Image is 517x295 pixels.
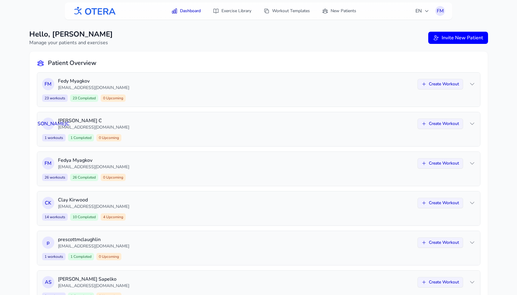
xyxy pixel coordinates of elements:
span: C K [45,199,51,207]
button: Create Workout [418,119,463,129]
span: F M [45,80,52,88]
button: Create Workout [418,79,463,89]
button: FM [435,6,445,16]
span: workouts [49,215,65,219]
span: 0 [101,94,126,102]
span: EN [415,7,429,15]
p: [EMAIL_ADDRESS][DOMAIN_NAME] [58,243,414,249]
p: [EMAIL_ADDRESS][DOMAIN_NAME] [58,85,414,91]
span: 4 [101,213,126,221]
a: Dashboard [168,5,204,16]
span: Upcoming [101,254,119,259]
span: [PERSON_NAME] С [27,120,70,127]
span: p [47,239,49,246]
span: Upcoming [105,175,123,180]
img: OTERA logo [72,4,116,18]
span: Completed [73,135,92,140]
p: [PERSON_NAME] С [58,117,414,124]
span: Upcoming [105,215,123,219]
span: workouts [47,135,63,140]
a: Workout Templates [260,5,314,16]
p: [EMAIL_ADDRESS][DOMAIN_NAME] [58,124,414,130]
p: Clay Kirwood [58,196,414,204]
button: Create Workout [418,277,463,287]
button: Create Workout [418,198,463,208]
button: Create Workout [418,237,463,248]
span: Completed [77,96,96,101]
span: 1 [42,134,66,141]
span: 1 [68,134,94,141]
span: Completed [73,254,92,259]
span: Upcoming [105,96,123,101]
a: New Patients [318,5,360,16]
p: Fedya Myagkov [58,157,414,164]
span: 26 [70,174,98,181]
span: 26 [42,174,68,181]
h2: Patient Overview [48,59,96,67]
span: A S [45,279,52,286]
span: Completed [77,175,96,180]
span: 14 [42,213,68,221]
span: 1 [42,253,66,260]
span: 0 [101,174,126,181]
h1: Hello, [PERSON_NAME] [29,29,113,39]
a: Exercise Library [209,5,255,16]
span: 1 [68,253,94,260]
span: workouts [49,96,65,101]
span: Upcoming [101,135,119,140]
p: [EMAIL_ADDRESS][DOMAIN_NAME] [58,283,414,289]
p: [EMAIL_ADDRESS][DOMAIN_NAME] [58,164,414,170]
span: Completed [77,215,96,219]
span: F M [45,160,52,167]
span: 0 [96,134,121,141]
span: workouts [49,175,65,180]
span: workouts [47,254,63,259]
p: Fedy Myagkov [58,77,414,85]
span: 10 [70,213,98,221]
span: 23 [70,94,98,102]
p: [EMAIL_ADDRESS][DOMAIN_NAME] [58,204,414,210]
button: Invite New Patient [428,32,488,44]
p: [PERSON_NAME] Sapelko [58,275,414,283]
span: 0 [96,253,121,260]
p: prescottmclaughlin [58,236,414,243]
p: Manage your patients and exercises [29,39,113,46]
button: EN [412,5,433,17]
span: 23 [42,94,68,102]
button: Create Workout [418,158,463,169]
